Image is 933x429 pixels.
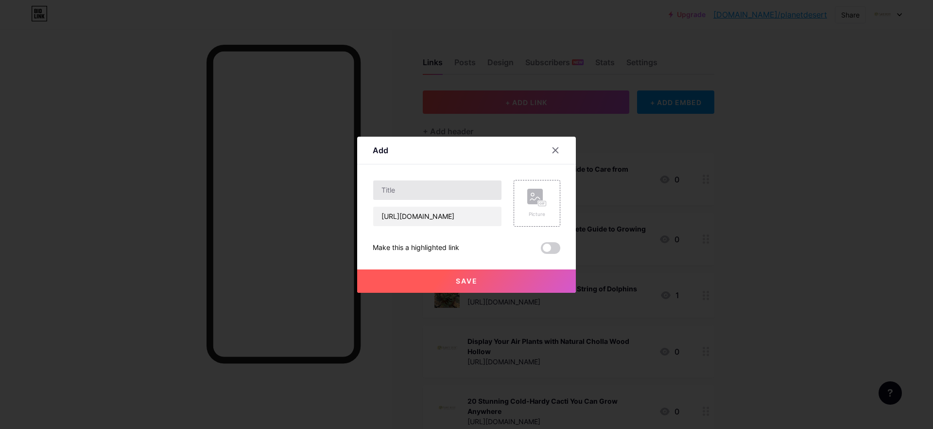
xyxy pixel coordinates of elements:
button: Save [357,269,576,293]
input: URL [373,207,501,226]
span: Save [456,277,478,285]
div: Picture [527,211,547,218]
input: Title [373,180,501,200]
div: Make this a highlighted link [373,242,459,254]
div: Add [373,144,388,156]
